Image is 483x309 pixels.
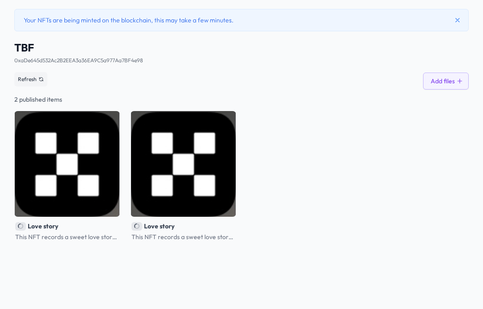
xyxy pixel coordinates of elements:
a: 0xaDe645d532Ac2B2EEA3a36EA9C5a977Aa7BF4e98 [14,57,143,64]
div: Click to show details [14,111,120,217]
button: Refresh [14,72,47,86]
span: Love story [28,222,58,230]
p: This NFT records a sweet love story between a little monster and a cryptocurrency exchange market. [15,232,119,241]
a: Love storyLove storyThis NFT records a sweet love story between a little monster and a cryptocurr... [131,111,236,241]
div: Click to show details [131,111,236,217]
div: Your NFTs are being minted on the blockchain, this may take a few minutes. [14,9,469,31]
p: This NFT records a sweet love story between a little monster and a cryptocurrency exchange market. [131,232,235,241]
div: 2 published items [14,95,469,104]
span: Love story [144,222,174,230]
img: Love story [131,111,236,217]
a: Love storyLove storyThis NFT records a sweet love story between a little monster and a cryptocurr... [14,111,120,241]
span: Refresh [18,76,37,83]
button: Add files [423,73,469,90]
img: Love story [14,111,120,217]
span: TBF [14,40,469,55]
